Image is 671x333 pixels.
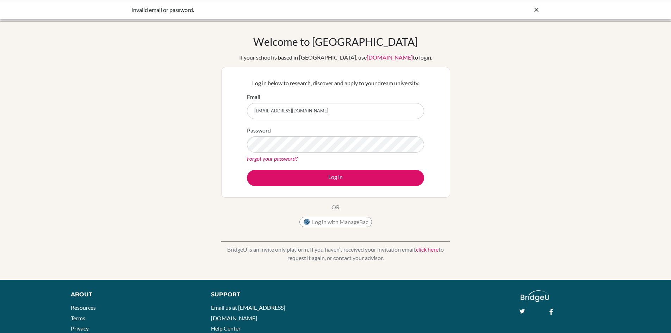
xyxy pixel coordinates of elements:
[247,155,298,162] a: Forgot your password?
[71,290,195,299] div: About
[247,79,424,87] p: Log in below to research, discover and apply to your dream university.
[299,217,372,227] button: Log in with ManageBac
[221,245,450,262] p: BridgeU is an invite only platform. If you haven’t received your invitation email, to request it ...
[253,35,418,48] h1: Welcome to [GEOGRAPHIC_DATA]
[247,126,271,135] label: Password
[521,290,549,302] img: logo_white@2x-f4f0deed5e89b7ecb1c2cc34c3e3d731f90f0f143d5ea2071677605dd97b5244.png
[71,315,85,321] a: Terms
[71,325,89,332] a: Privacy
[247,93,260,101] label: Email
[331,203,340,211] p: OR
[416,246,439,253] a: click here
[247,170,424,186] button: Log in
[239,53,432,62] div: If your school is based in [GEOGRAPHIC_DATA], use to login.
[211,290,327,299] div: Support
[211,325,241,332] a: Help Center
[367,54,413,61] a: [DOMAIN_NAME]
[71,304,96,311] a: Resources
[131,6,434,14] div: Invalid email or password.
[211,304,285,321] a: Email us at [EMAIL_ADDRESS][DOMAIN_NAME]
